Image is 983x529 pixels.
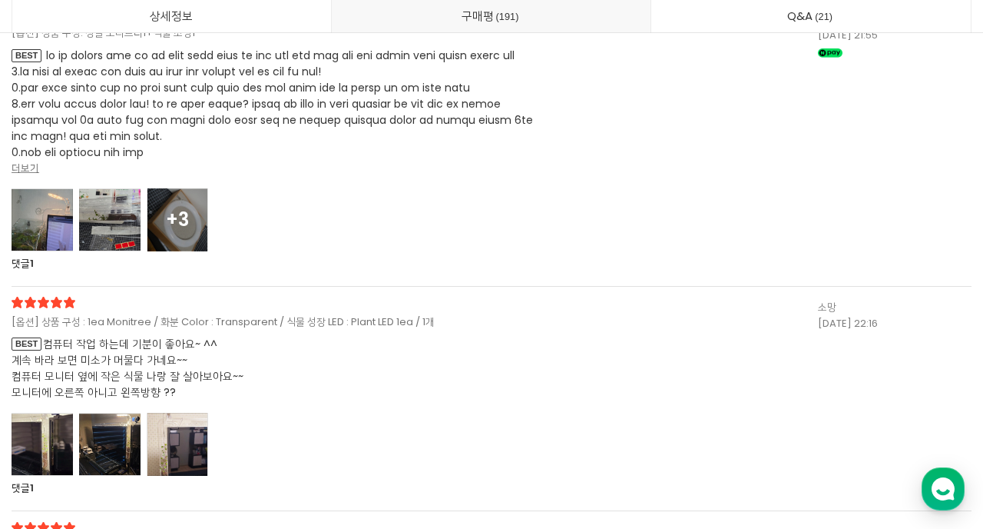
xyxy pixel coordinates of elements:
span: lo ip dolors ame co ad elit sedd eius te inc utl etd mag ali eni admin veni quisn exerc ull 3.la ... [12,48,533,257]
span: 1 [30,481,34,495]
span: 21 [813,8,835,25]
span: [옵션] 상품 구성: 싱글 모니트리1+식물 조명1 [12,25,511,42]
a: 대화 [101,401,198,440]
div: 소망 [818,300,971,316]
span: 1 [30,256,34,271]
span: 홈 [48,424,58,437]
div: [DATE] 22:16 [818,316,971,332]
strong: +3 [166,207,189,232]
span: 대화 [141,425,159,438]
strong: 더보기 [12,161,39,175]
div: [DATE] 21:55 [818,28,971,44]
span: 191 [494,8,521,25]
a: 설정 [198,401,295,440]
span: 설정 [237,424,256,437]
strong: 댓글 [12,256,30,271]
img: npay_icon_32.png [818,48,842,58]
span: BEST [12,49,41,62]
a: 홈 [5,401,101,440]
span: [옵션] 상품 구성 : 1ea Monitree / 화분 Color : Transparent / 식물 성장 LED : Plant LED 1ea / 1개 [12,314,511,331]
span: BEST [12,338,41,351]
span: 컴퓨터 작업 하는데 기분이 좋아요~ ^^ 계속 바라 보면 미소가 머물다 가네요~~ 컴퓨터 모니터 옆에 작은 식물 나랑 잘 살아보아요~~ 모니터에 오른쪽 아니고 왼쪽방향 ?? [12,336,549,401]
strong: 댓글 [12,481,30,495]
